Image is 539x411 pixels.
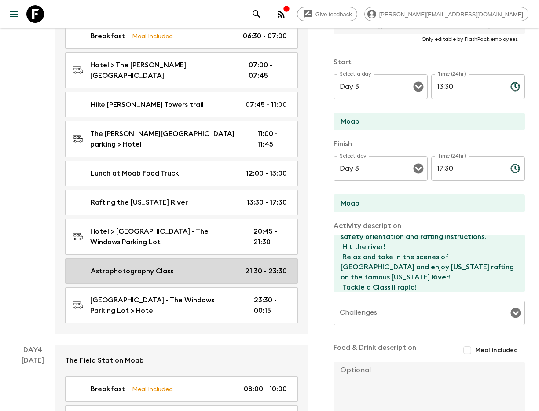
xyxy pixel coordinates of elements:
a: BreakfastMeal Included06:30 - 07:00 [65,23,298,49]
button: search adventures [248,5,265,23]
button: Open [412,81,425,93]
p: Start [334,57,525,67]
p: [GEOGRAPHIC_DATA] - The Windows Parking Lot > Hotel [90,295,240,316]
a: Give feedback [297,7,357,21]
label: Select a day [340,70,371,78]
input: hh:mm [431,156,503,181]
a: Hotel > [GEOGRAPHIC_DATA] - The Windows Parking Lot20:45 - 21:30 [65,219,298,255]
p: 13:30 - 17:30 [247,197,287,208]
p: 20:45 - 21:30 [253,226,287,247]
button: menu [5,5,23,23]
label: Select day [340,152,367,160]
a: The [PERSON_NAME][GEOGRAPHIC_DATA] parking > Hotel11:00 - 11:45 [65,121,298,157]
p: Hotel > The [PERSON_NAME][GEOGRAPHIC_DATA] [90,60,235,81]
div: [PERSON_NAME][EMAIL_ADDRESS][DOMAIN_NAME] [364,7,528,21]
span: [PERSON_NAME][EMAIL_ADDRESS][DOMAIN_NAME] [374,11,528,18]
p: Hike [PERSON_NAME] Towers trail [91,99,204,110]
label: Time (24hr) [437,152,466,160]
a: [GEOGRAPHIC_DATA] - The Windows Parking Lot > Hotel23:30 - 00:15 [65,287,298,323]
p: Meal Included [132,384,173,394]
p: Meal Included [132,31,173,41]
div: [DATE] [22,2,44,334]
input: hh:mm [431,74,503,99]
p: The [PERSON_NAME][GEOGRAPHIC_DATA] parking > Hotel [90,128,243,150]
p: 06:30 - 07:00 [243,31,287,41]
textarea: Adventure Level : Mild: Small rapids, relaxing float. Class of Rapids : I – II 1:30 PM - Meet at ... [334,235,518,292]
span: Meal included [475,346,518,355]
p: 23:30 - 00:15 [254,295,287,316]
p: Activity description [334,220,525,231]
p: Hotel > [GEOGRAPHIC_DATA] - The Windows Parking Lot [90,226,239,247]
button: Open [510,307,522,319]
p: 12:00 - 13:00 [246,168,287,179]
p: 21:30 - 23:30 [245,266,287,276]
p: Breakfast [91,384,125,394]
p: Rafting the [US_STATE] River [91,197,188,208]
button: Choose time, selected time is 1:30 PM [506,78,524,95]
p: 07:00 - 07:45 [249,60,287,81]
a: Hike [PERSON_NAME] Towers trail07:45 - 11:00 [65,92,298,117]
p: 11:00 - 11:45 [257,128,287,150]
button: Choose time, selected time is 5:30 PM [506,160,524,177]
p: 07:45 - 11:00 [246,99,287,110]
p: Day 4 [11,345,55,355]
a: Hotel > The [PERSON_NAME][GEOGRAPHIC_DATA]07:00 - 07:45 [65,52,298,88]
a: BreakfastMeal Included08:00 - 10:00 [65,376,298,402]
a: Astrophotography Class21:30 - 23:30 [65,258,298,284]
a: Lunch at Moab Food Truck12:00 - 13:00 [65,161,298,186]
p: 08:00 - 10:00 [244,384,287,394]
p: Breakfast [91,31,125,41]
p: Finish [334,139,525,149]
input: End Location (leave blank if same as Start) [334,194,518,212]
input: Start Location [334,113,518,130]
label: Time (24hr) [437,70,466,78]
span: Give feedback [311,11,357,18]
p: The Field Station Moab [65,355,144,366]
button: Open [412,162,425,175]
p: Astrophotography Class [91,266,173,276]
a: The Field Station Moab [55,345,308,376]
p: Only editable by FlashPack employees. [340,36,519,43]
a: Rafting the [US_STATE] River13:30 - 17:30 [65,190,298,215]
p: Lunch at Moab Food Truck [91,168,179,179]
p: Food & Drink description [334,342,416,358]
